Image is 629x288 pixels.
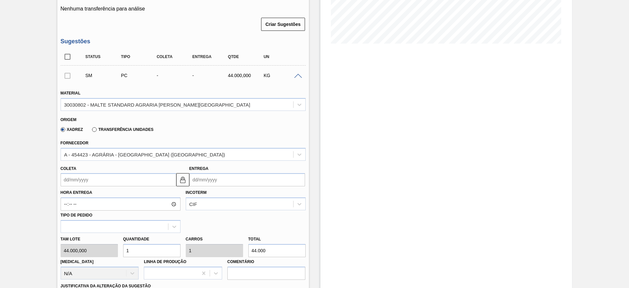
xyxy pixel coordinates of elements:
[186,237,203,241] label: Carros
[155,73,195,78] div: -
[61,235,118,244] label: Tam lote
[155,54,195,59] div: Coleta
[61,91,81,95] label: Material
[191,73,230,78] div: -
[262,73,302,78] div: KG
[189,173,305,186] input: dd/mm/yyyy
[61,213,92,217] label: Tipo de pedido
[186,190,207,195] label: Incoterm
[84,54,124,59] div: Status
[226,73,266,78] div: 44.000,000
[119,54,159,59] div: Tipo
[61,259,94,264] label: [MEDICAL_DATA]
[189,166,209,171] label: Entrega
[123,237,149,241] label: Quantidade
[61,127,83,132] label: Xadrez
[179,176,187,184] img: locked
[191,54,230,59] div: Entrega
[61,173,176,186] input: dd/mm/yyyy
[61,38,306,45] h3: Sugestões
[261,18,305,31] button: Criar Sugestões
[64,102,250,107] div: 30030802 - MALTE STANDARD AGRARIA [PERSON_NAME][GEOGRAPHIC_DATA]
[262,54,302,59] div: UN
[61,166,76,171] label: Coleta
[64,152,225,157] div: A - 454423 - AGRÁRIA - [GEOGRAPHIC_DATA] ([GEOGRAPHIC_DATA])
[262,17,305,31] div: Criar Sugestões
[144,259,186,264] label: Linha de Produção
[119,73,159,78] div: Pedido de Compra
[227,257,306,267] label: Comentário
[61,117,77,122] label: Origem
[61,141,88,145] label: Fornecedor
[61,6,306,12] p: Nenhuma transferência para análise
[84,73,124,78] div: Sugestão Manual
[61,188,181,197] label: Hora Entrega
[92,127,153,132] label: Transferência Unidades
[176,173,189,186] button: locked
[226,54,266,59] div: Qtde
[248,237,261,241] label: Total
[189,201,197,207] div: CIF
